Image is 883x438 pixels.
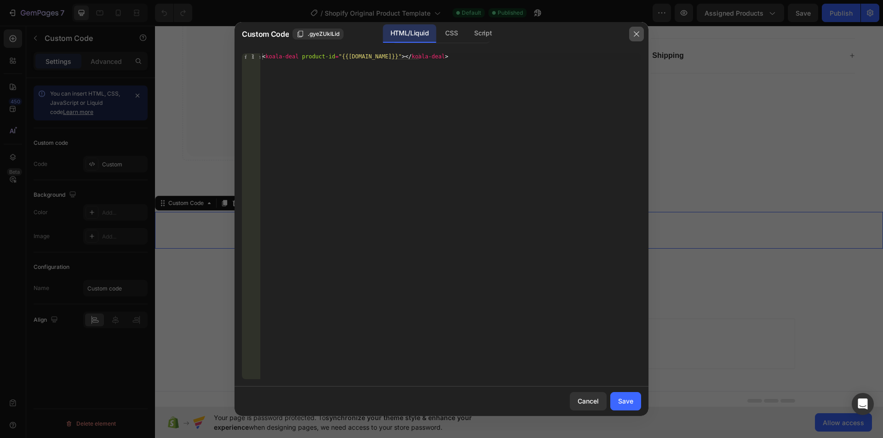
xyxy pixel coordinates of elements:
div: Script [467,24,499,43]
div: CSS [438,24,465,43]
div: 1 [242,53,260,60]
div: Cancel [578,396,599,406]
div: Add blank section [405,308,461,318]
span: .gyeZUkILid [308,30,339,38]
div: Choose templates [265,308,321,318]
span: Custom Code [242,28,289,40]
span: inspired by CRO experts [261,320,324,328]
button: .gyeZUkILid [292,28,344,40]
span: then drag & drop elements [398,320,466,328]
span: Add section [342,288,386,297]
div: Generate layout [337,308,385,318]
button: Cancel [570,392,607,410]
div: HTML/Liquid [383,24,436,43]
p: Shipping [497,25,528,35]
div: Custom Code [11,173,51,182]
button: Save [610,392,641,410]
div: Open Intercom Messenger [852,393,874,415]
span: from URL or image [336,320,385,328]
div: Save [618,396,633,406]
